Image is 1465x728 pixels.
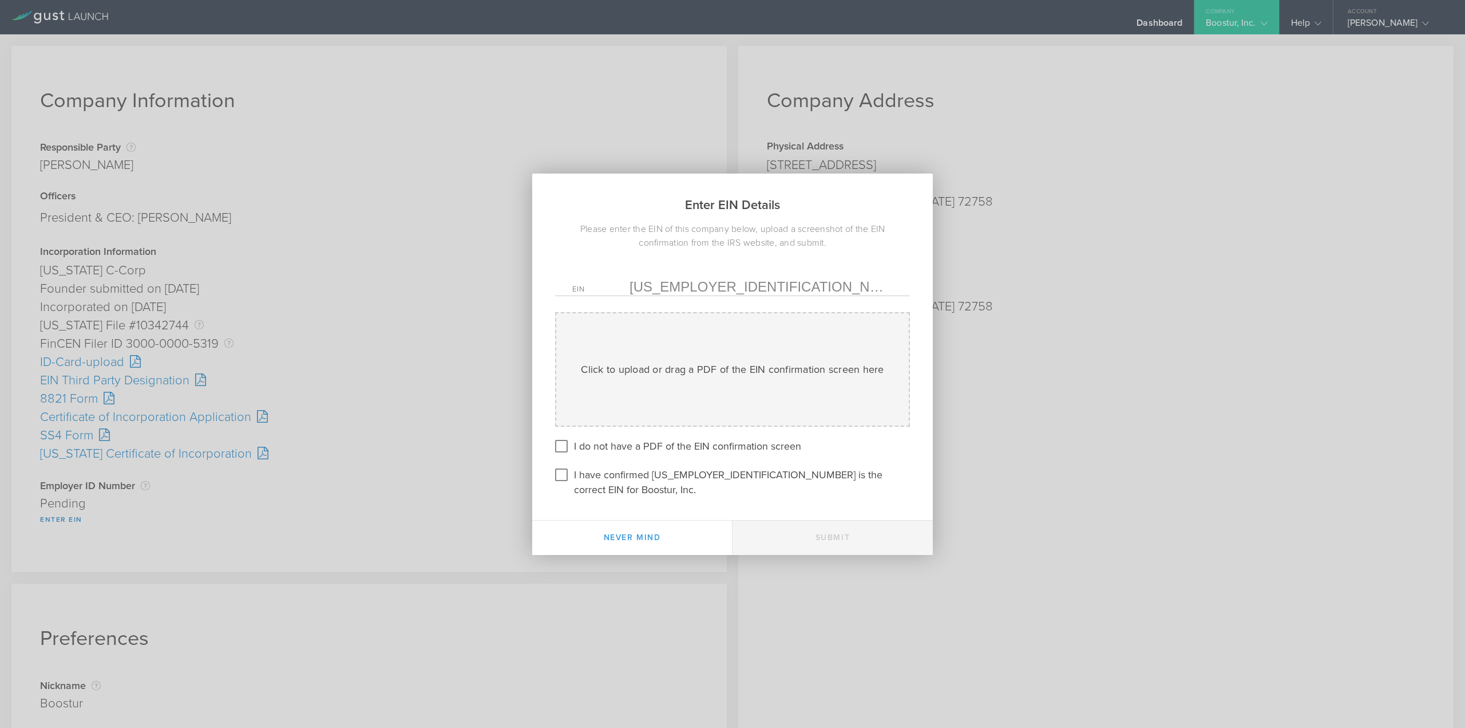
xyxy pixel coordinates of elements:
h2: Enter EIN Details [532,174,933,222]
div: Click to upload or drag a PDF of the EIN confirmation screen here [581,362,884,377]
label: EIN [572,286,629,296]
label: I have confirmed [US_EMPLOYER_IDENTIFICATION_NUMBER] is the correct EIN for Boostur, Inc. [574,466,907,497]
button: Submit [732,521,933,555]
button: Never mind [532,521,732,555]
div: Please enter the EIN of this company below, upload a screenshot of the EIN confirmation from the ... [532,222,933,250]
label: I do not have a PDF of the EIN confirmation screen [574,437,801,454]
iframe: Chat Widget [1408,673,1465,728]
input: Required [629,278,893,296]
